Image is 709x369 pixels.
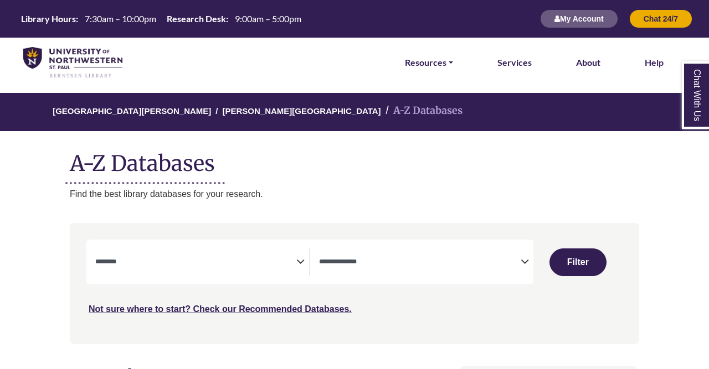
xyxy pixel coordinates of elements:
span: 9:00am – 5:00pm [235,13,301,24]
p: Find the best library databases for your research. [70,187,639,201]
nav: breadcrumb [70,93,639,131]
a: Chat 24/7 [629,14,692,23]
table: Hours Today [17,13,306,23]
button: Chat 24/7 [629,9,692,28]
button: My Account [540,9,618,28]
a: Resources [405,55,453,70]
textarea: Search [319,258,520,267]
th: Research Desk: [162,13,229,24]
span: 7:30am – 10:00pm [85,13,156,24]
h1: A-Z Databases [70,142,639,176]
button: Submit for Search Results [549,248,607,276]
a: Hours Today [17,13,306,25]
textarea: Search [95,258,296,267]
a: My Account [540,14,618,23]
a: [GEOGRAPHIC_DATA][PERSON_NAME] [53,105,211,116]
img: library_home [23,47,122,79]
a: [PERSON_NAME][GEOGRAPHIC_DATA] [222,105,381,116]
a: Not sure where to start? Check our Recommended Databases. [89,304,352,314]
li: A-Z Databases [381,103,463,119]
a: Help [645,55,664,70]
a: Services [497,55,532,70]
nav: Search filters [70,223,639,344]
th: Library Hours: [17,13,79,24]
a: About [576,55,600,70]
